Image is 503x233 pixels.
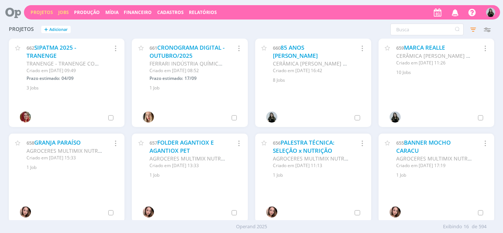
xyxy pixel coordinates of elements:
[396,52,479,59] span: CERÂMICA [PERSON_NAME] LTDA
[155,10,186,15] button: Cadastros
[390,112,401,123] img: V
[187,10,219,15] button: Relatórios
[150,60,236,67] span: FERRARI INDÚSTRIA QUÍMICA LTDA
[396,140,404,146] span: 655
[72,10,102,15] button: Produção
[56,10,71,15] button: Jobs
[122,10,154,15] button: Financeiro
[273,140,281,146] span: 656
[20,206,31,218] img: T
[273,77,362,84] div: 8 Jobs
[150,44,225,60] a: CRONOGRAMA DIGITAL - OUTUBRO/2025
[143,206,154,218] img: T
[27,85,116,91] div: 3 Jobs
[479,223,486,230] span: 594
[49,27,68,32] span: Adicionar
[273,172,362,179] div: 1 Job
[266,112,277,123] img: V
[464,223,469,230] span: 16
[143,112,154,123] img: T
[34,139,81,146] a: GRANJA PARAÍSO
[396,60,472,66] div: Criado em [DATE] 11:26
[124,9,152,15] a: Financeiro
[390,24,464,35] input: Busca
[396,172,486,179] div: 1 Job
[150,162,225,169] div: Criado em [DATE] 13:33
[150,172,239,179] div: 1 Job
[273,60,355,67] span: CERÂMICA [PERSON_NAME] LTDA
[273,45,281,51] span: 660
[157,9,184,15] span: Cadastros
[390,206,401,218] img: T
[150,85,239,91] div: 1 Job
[28,10,55,15] button: Projetos
[150,155,270,162] span: AGROCERES MULTIMIX NUTRIÇÃO ANIMAL LTDA.
[184,75,197,81] span: 17/09
[273,139,334,155] a: PALESTRA TÉCNICA: SELEÇÃO x NUTRIÇÃO
[150,75,183,81] span: Prazo estimado:
[103,10,121,15] button: Mídia
[41,26,71,33] button: +Adicionar
[443,223,462,230] span: Exibindo
[150,67,225,74] div: Criado em [DATE] 08:52
[486,8,495,17] img: V
[27,140,34,146] span: 658
[396,162,472,169] div: Criado em [DATE] 17:19
[273,162,348,169] div: Criado em [DATE] 11:13
[27,147,147,154] span: AGROCERES MULTIMIX NUTRIÇÃO ANIMAL LTDA.
[189,9,217,15] a: Relatórios
[396,45,404,51] span: 659
[472,223,477,230] span: de
[273,67,348,74] div: Criado em [DATE] 16:42
[486,6,496,19] button: V
[404,44,445,52] a: MARCA REALLE
[27,164,116,171] div: 1 Job
[396,139,451,155] a: BANNER MOCHO CARACU
[27,155,102,161] div: Criado em [DATE] 15:33
[150,139,214,155] a: FOLDER AGANTIOX E AGANTIOX PET
[44,26,48,33] span: +
[266,206,277,218] img: T
[105,9,119,15] a: Mídia
[27,60,139,67] span: TRANENGE - TRANENGE CONSTRUÇÕES LTDA
[31,9,53,15] a: Projetos
[27,45,34,51] span: 662
[150,45,157,51] span: 661
[9,26,34,32] span: Projetos
[150,140,157,146] span: 657
[74,9,100,15] a: Produção
[27,67,102,74] div: Criado em [DATE] 09:49
[58,9,69,15] a: Jobs
[61,75,74,81] span: 04/09
[273,155,393,162] span: AGROCERES MULTIMIX NUTRIÇÃO ANIMAL LTDA.
[20,112,31,123] img: G
[273,44,318,60] a: 85 ANOS [PERSON_NAME]
[27,44,76,60] a: SIPATMA 2025 - TRANENGE
[396,69,486,76] div: 10 Jobs
[27,75,60,81] span: Prazo estimado:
